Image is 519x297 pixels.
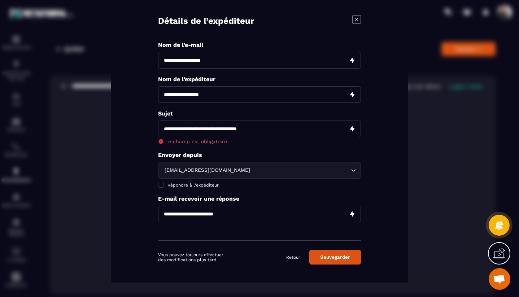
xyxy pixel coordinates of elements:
[252,166,349,174] input: Search for option
[165,138,227,144] span: Le champ est obligatoire
[158,162,361,178] div: Search for option
[489,268,510,290] div: Ouvrir le chat
[158,195,361,202] p: E-mail recevoir une réponse
[158,110,361,117] p: Sujet
[158,252,225,262] p: Vous pouvez toujours effectuer des modifications plus tard
[158,151,361,158] p: Envoyer depuis
[309,249,361,264] button: Sauvegarder
[286,254,300,260] a: Retour
[167,182,219,187] span: Répondre à l'expéditeur
[158,15,254,27] h4: Détails de l’expéditeur
[158,75,361,82] p: Nom de l'expéditeur
[163,166,252,174] span: [EMAIL_ADDRESS][DOMAIN_NAME]
[158,41,361,48] p: Nom de l'e-mail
